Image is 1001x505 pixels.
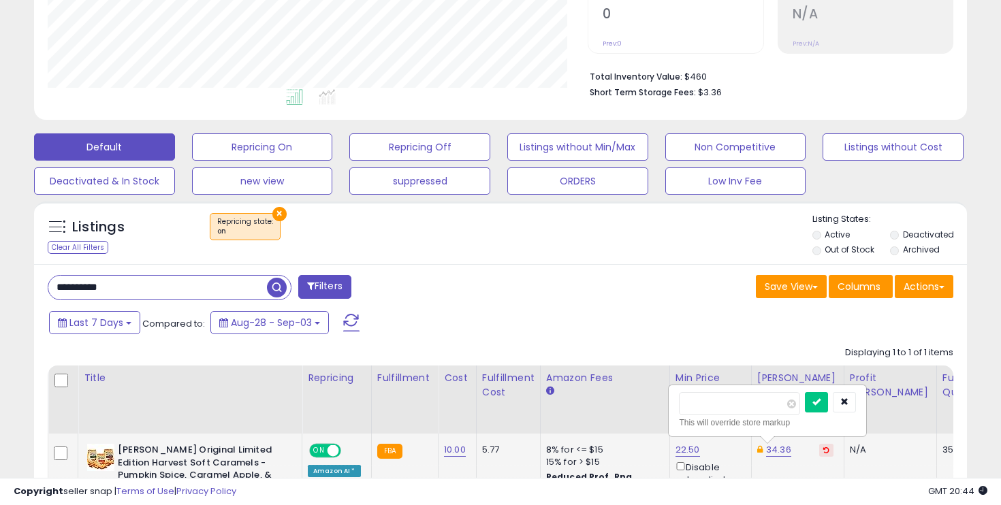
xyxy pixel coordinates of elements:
b: Total Inventory Value: [590,71,682,82]
button: Listings without Cost [823,133,964,161]
button: suppressed [349,167,490,195]
span: Last 7 Days [69,316,123,329]
button: Listings without Min/Max [507,133,648,161]
button: ORDERS [507,167,648,195]
button: Non Competitive [665,133,806,161]
li: $460 [590,67,943,84]
div: Fulfillment [377,371,432,385]
label: Active [825,229,850,240]
div: Min Price [676,371,746,385]
div: Fulfillment Cost [482,371,535,400]
label: Deactivated [903,229,954,240]
p: Listing States: [812,213,968,226]
a: 22.50 [676,443,700,457]
div: Displaying 1 to 1 of 1 items [845,346,953,359]
button: Default [34,133,175,161]
a: Terms of Use [116,485,174,498]
div: This will override store markup [679,416,856,429]
div: [PERSON_NAME] [757,371,838,385]
div: on [217,227,273,236]
span: OFF [339,445,361,457]
div: Repricing [308,371,366,385]
span: $3.36 [698,86,722,99]
button: new view [192,167,333,195]
a: 34.36 [766,443,791,457]
div: Profit [PERSON_NAME] [850,371,931,400]
button: × [272,207,287,221]
div: N/A [850,444,926,456]
button: Repricing On [192,133,333,161]
button: Repricing Off [349,133,490,161]
strong: Copyright [14,485,63,498]
label: Archived [903,244,940,255]
div: Fulfillable Quantity [942,371,989,400]
a: 10.00 [444,443,466,457]
small: FBA [377,444,402,459]
button: Save View [756,275,827,298]
button: Low Inv Fee [665,167,806,195]
div: Disable auto adjust min [676,459,741,499]
div: 15% for > $15 [546,456,659,468]
div: Clear All Filters [48,241,108,254]
span: Aug-28 - Sep-03 [231,316,312,329]
div: seller snap | | [14,485,236,498]
div: Amazon Fees [546,371,664,385]
button: Columns [829,275,893,298]
button: Last 7 Days [49,311,140,334]
div: 5.77 [482,444,530,456]
small: Prev: N/A [793,39,819,48]
label: Out of Stock [825,244,874,255]
button: Deactivated & In Stock [34,167,175,195]
a: Privacy Policy [176,485,236,498]
button: Actions [895,275,953,298]
small: Amazon Fees. [546,385,554,397]
button: Aug-28 - Sep-03 [210,311,329,334]
b: Short Term Storage Fees: [590,86,696,98]
div: Title [84,371,296,385]
h2: 0 [603,6,763,25]
span: 2025-09-11 20:44 GMT [928,485,987,498]
small: Prev: 0 [603,39,622,48]
h5: Listings [72,218,125,237]
div: 8% for <= $15 [546,444,659,456]
span: ON [311,445,328,457]
span: Compared to: [142,317,205,330]
div: 35 [942,444,985,456]
h2: N/A [793,6,953,25]
img: 51l4oEGeEqL._SL40_.jpg [87,444,114,471]
button: Filters [298,275,351,299]
span: Repricing state : [217,216,273,237]
div: Cost [444,371,471,385]
span: Columns [838,280,880,293]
